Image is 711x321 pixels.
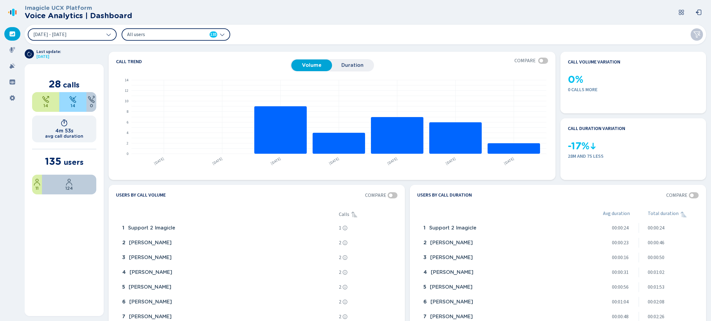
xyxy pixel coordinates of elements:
span: 4 [122,270,126,275]
span: 00:00:24 [612,225,629,231]
span: Compare [666,193,688,198]
span: Volume [294,63,329,68]
span: 2 [339,284,341,290]
span: 6 [423,299,427,305]
text: 2 [127,141,128,146]
span: [PERSON_NAME] [431,270,473,275]
span: 2 [339,299,341,305]
span: Calls [339,212,349,217]
span: [PERSON_NAME] [129,240,172,246]
span: [PERSON_NAME] [129,299,172,305]
div: Adrian Chelen [421,281,576,293]
svg: unknown-call [88,96,95,103]
h3: Imagicle UCX Platform [25,5,132,11]
text: 6 [127,120,128,125]
span: [PERSON_NAME] [129,314,172,319]
span: Support 2 Imagicle [429,225,476,231]
div: Ahmad Alkhalili [120,251,336,264]
svg: sortAscending [680,211,687,218]
span: -17% [568,140,589,152]
span: 00:00:56 [612,284,629,290]
span: 00:00:31 [612,270,629,275]
div: Support 2 Imagicle [120,222,336,234]
svg: alarm-filled [9,63,15,69]
svg: telephone-inbound [69,96,77,103]
span: 00:00:16 [612,255,629,260]
span: Avg duration [603,211,630,218]
svg: funnel-disabled [693,31,701,38]
span: 3 [423,255,426,260]
div: 91.85% [42,175,96,194]
text: [DATE] [445,156,457,166]
span: [DATE] - [DATE] [33,32,67,37]
text: [DATE] [503,156,515,166]
span: 00:01:04 [612,299,629,305]
svg: telephone-outbound [42,96,49,103]
div: Groups [4,75,20,89]
span: 3 [122,255,125,260]
svg: info-circle [343,299,347,304]
div: 0% [86,92,96,112]
div: 50% [59,92,86,112]
span: [PERSON_NAME] [430,240,473,246]
span: 0% [568,74,583,85]
div: Settings [4,91,20,105]
span: 2 [339,314,341,319]
div: Michael Eprinchard [120,296,336,308]
svg: groups-filled [9,79,15,85]
button: Clear filters [691,28,703,41]
div: Sorted ascending, click to sort descending [351,211,358,218]
svg: info-circle [343,240,347,245]
div: Total duration [648,211,699,218]
svg: timer [60,119,68,127]
span: 14 [44,103,48,108]
svg: user-profile [33,178,41,186]
div: Riccardo Rolfo [421,251,576,264]
text: [DATE] [386,156,398,166]
h4: Users by call volume [116,192,166,198]
svg: dashboard-filled [9,31,15,37]
svg: mic-fill [9,47,15,53]
span: Last update: [36,49,61,54]
button: [DATE] - [DATE] [28,28,117,41]
span: Compare [365,193,386,198]
svg: chevron-down [106,32,111,37]
div: Sorted ascending, click to sort descending [680,211,687,218]
div: Alarms [4,59,20,73]
span: 5 [122,284,125,290]
div: Support 2 Imagicle [421,222,576,234]
span: 11 [35,186,39,191]
span: [PERSON_NAME] [130,270,172,275]
span: 1 [122,225,124,231]
span: 00:02:08 [648,299,664,305]
div: Recordings [4,43,20,57]
div: 50% [32,92,59,112]
div: 8.15% [32,175,42,194]
text: 14 [125,78,128,83]
span: 00:00:46 [648,240,664,246]
h1: 4m 53s [55,128,73,134]
text: 10 [125,99,128,104]
div: Andrea Sonnino [421,237,576,249]
span: 2 [423,240,426,246]
span: All users [127,31,198,38]
div: Adrian Chelen [120,237,336,249]
svg: info-circle [343,226,347,230]
span: [PERSON_NAME] [129,284,171,290]
span: [PERSON_NAME] [430,314,473,319]
span: 135 [210,31,217,38]
svg: info-circle [343,285,347,290]
span: 135 [45,155,61,167]
button: Volume [291,59,332,71]
span: 00:01:02 [648,270,664,275]
span: 1 [339,225,341,231]
span: 0 [90,103,93,108]
span: 00:01:53 [648,284,664,290]
span: 124 [65,186,73,191]
text: 4 [127,130,128,136]
text: [DATE] [270,156,282,166]
span: 2 [339,240,341,246]
span: users [64,158,84,167]
h4: Call duration variation [568,126,625,131]
span: [PERSON_NAME] [430,299,473,305]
